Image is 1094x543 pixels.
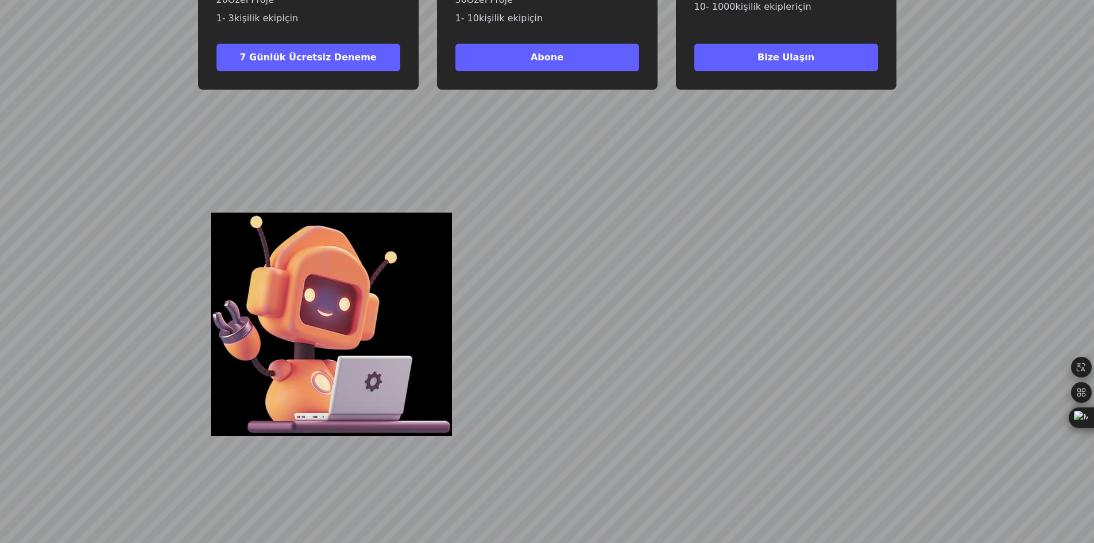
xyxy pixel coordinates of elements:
button: Bize Ulaşın [694,44,878,71]
font: 1 [455,13,461,24]
button: 7 Günlük Ücretsiz Deneme [217,44,400,71]
font: - [461,13,465,24]
a: Bize Ulaşın [694,52,878,63]
font: için [795,1,811,12]
font: 10 [467,13,479,24]
font: 7 Günlük Ücretsiz Deneme [239,52,376,63]
font: 3 [229,13,234,24]
img: robot yardımcısı [211,213,452,436]
font: kişilik ekip [479,13,527,24]
font: - [222,13,226,24]
button: Abone [455,44,639,71]
font: kişilik ekip [234,13,282,24]
font: kişilik ekipler [735,1,795,12]
font: için [527,13,543,24]
font: - [706,1,709,12]
font: 1 [217,13,222,24]
font: 1000 [712,1,736,12]
font: Bize Ulaşın [757,52,814,63]
font: 10 [694,1,706,12]
font: Abone [531,52,563,63]
font: için [282,13,298,24]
